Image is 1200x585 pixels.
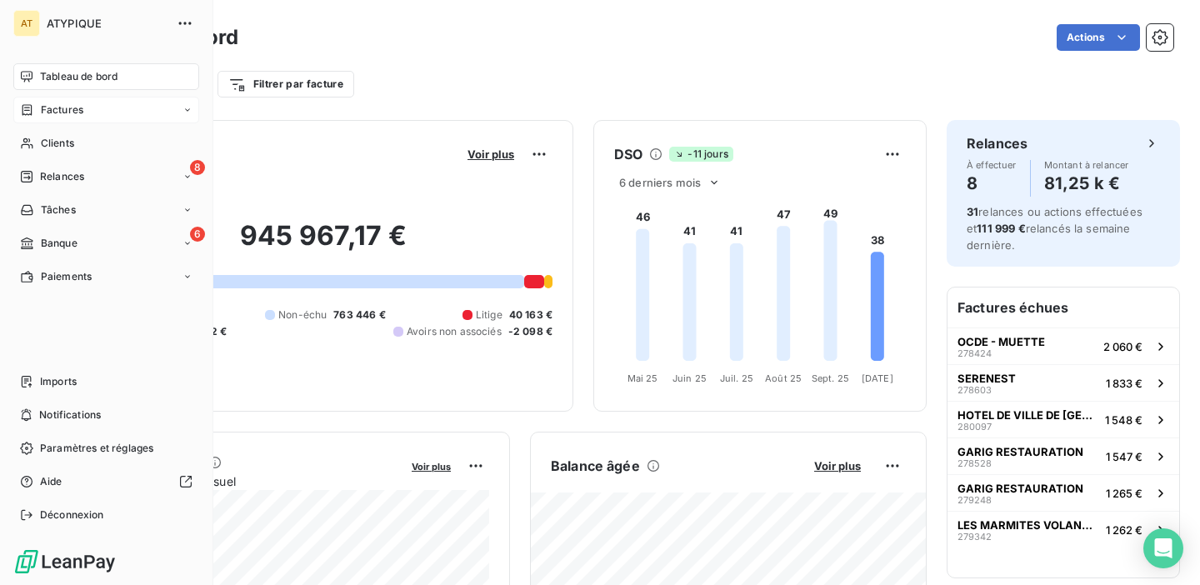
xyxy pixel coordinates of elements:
span: GARIG RESTAURATION [957,482,1083,495]
span: Non-échu [278,307,327,322]
span: Aide [40,474,62,489]
span: Paiements [41,269,92,284]
span: Banque [41,236,77,251]
span: 6 [190,227,205,242]
span: OCDE - MUETTE [957,335,1045,348]
span: 279342 [957,532,992,542]
button: GARIG RESTAURATION2792481 265 € [947,474,1179,511]
span: Factures [41,102,83,117]
div: AT [13,10,40,37]
div: Open Intercom Messenger [1143,528,1183,568]
button: Filtrer par facture [217,71,354,97]
span: Relances [40,169,84,184]
button: SERENEST2786031 833 € [947,364,1179,401]
span: -11 jours [669,147,732,162]
tspan: [DATE] [862,372,893,384]
tspan: Mai 25 [627,372,658,384]
h6: Balance âgée [551,456,640,476]
tspan: Août 25 [765,372,802,384]
span: 280097 [957,422,992,432]
button: Voir plus [462,147,519,162]
span: ATYPIQUE [47,17,167,30]
span: 278528 [957,458,992,468]
span: LES MARMITES VOLANTES - SAINT [957,518,1099,532]
span: Montant à relancer [1044,160,1129,170]
span: 1 833 € [1106,377,1142,390]
img: Logo LeanPay [13,548,117,575]
h2: 945 967,17 € [94,219,552,269]
button: LES MARMITES VOLANTES - SAINT2793421 262 € [947,511,1179,547]
tspan: Juin 25 [672,372,707,384]
tspan: Juil. 25 [720,372,753,384]
span: Notifications [39,407,101,422]
tspan: Sept. 25 [812,372,849,384]
span: Avoirs non associés [407,324,502,339]
span: Paramètres et réglages [40,441,153,456]
span: 1 262 € [1106,523,1142,537]
span: 40 163 € [509,307,552,322]
span: Voir plus [814,459,861,472]
span: GARIG RESTAURATION [957,445,1083,458]
span: Voir plus [412,461,451,472]
span: 1 265 € [1106,487,1142,500]
button: Actions [1057,24,1140,51]
span: 8 [190,160,205,175]
span: 31 [967,205,978,218]
span: 1 547 € [1106,450,1142,463]
span: Déconnexion [40,507,104,522]
span: Tableau de bord [40,69,117,84]
h6: Relances [967,133,1027,153]
span: HOTEL DE VILLE DE [GEOGRAPHIC_DATA] [957,408,1098,422]
span: Clients [41,136,74,151]
span: -2 098 € [508,324,552,339]
span: relances ou actions effectuées et relancés la semaine dernière. [967,205,1142,252]
span: 763 446 € [333,307,385,322]
span: 111 999 € [977,222,1025,235]
button: Voir plus [809,458,866,473]
span: 278603 [957,385,992,395]
button: OCDE - MUETTE2784242 060 € [947,327,1179,364]
h6: Factures échues [947,287,1179,327]
span: 2 060 € [1103,340,1142,353]
span: Imports [40,374,77,389]
a: Aide [13,468,199,495]
button: HOTEL DE VILLE DE [GEOGRAPHIC_DATA]2800971 548 € [947,401,1179,437]
span: À effectuer [967,160,1017,170]
span: 6 derniers mois [619,176,701,189]
span: Voir plus [467,147,514,161]
h4: 8 [967,170,1017,197]
span: Litige [476,307,502,322]
span: SERENEST [957,372,1016,385]
button: Voir plus [407,458,456,473]
span: 278424 [957,348,992,358]
span: Tâches [41,202,76,217]
button: GARIG RESTAURATION2785281 547 € [947,437,1179,474]
h4: 81,25 k € [1044,170,1129,197]
span: 1 548 € [1105,413,1142,427]
h6: DSO [614,144,642,164]
span: Chiffre d'affaires mensuel [94,472,400,490]
span: 279248 [957,495,992,505]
